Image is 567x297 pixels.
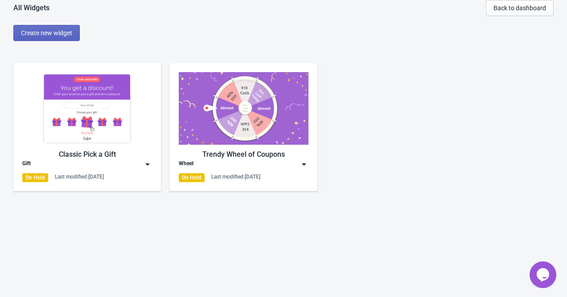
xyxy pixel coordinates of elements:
[13,4,49,12] div: All Widgets
[22,160,31,169] div: Gift
[21,29,72,37] span: Create new widget
[13,25,80,41] button: Create new widget
[530,261,558,288] iframe: chat widget
[22,173,48,182] div: On Hold
[179,173,205,182] div: On Hold
[22,72,152,145] img: gift_game.jpg
[143,160,152,169] img: dropdown.png
[493,4,546,12] span: Back to dashboard
[55,173,104,180] div: Last modified: [DATE]
[179,72,308,145] img: trendy_game.png
[300,160,308,169] img: dropdown.png
[22,149,152,160] div: Classic Pick a Gift
[211,173,260,180] div: Last modified: [DATE]
[179,149,308,160] div: Trendy Wheel of Coupons
[179,160,193,169] div: Wheel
